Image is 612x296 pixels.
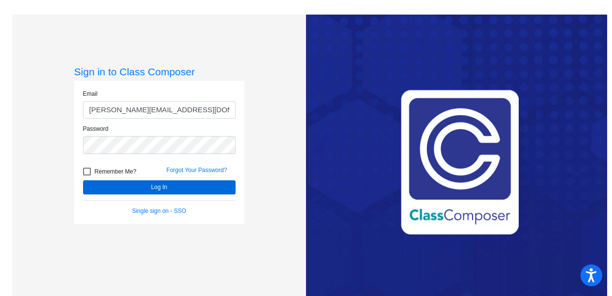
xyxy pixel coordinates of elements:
button: Log In [83,180,236,194]
label: Password [83,124,109,133]
a: Forgot Your Password? [167,167,227,174]
span: Remember Me? [95,166,136,177]
label: Email [83,89,98,98]
h3: Sign in to Class Composer [74,66,244,78]
a: Single sign on - SSO [132,208,186,214]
